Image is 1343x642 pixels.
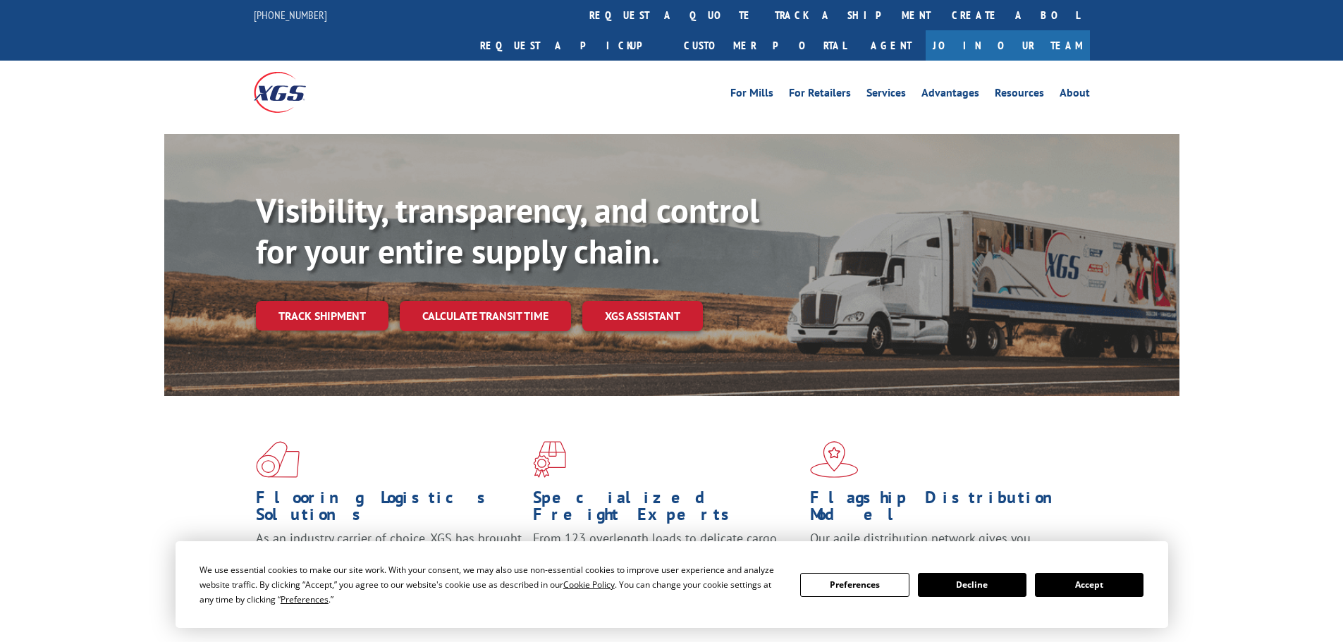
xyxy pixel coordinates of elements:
[810,441,859,478] img: xgs-icon-flagship-distribution-model-red
[921,87,979,103] a: Advantages
[256,489,522,530] h1: Flooring Logistics Solutions
[256,301,388,331] a: Track shipment
[281,593,329,605] span: Preferences
[995,87,1044,103] a: Resources
[1060,87,1090,103] a: About
[176,541,1168,628] div: Cookie Consent Prompt
[582,301,703,331] a: XGS ASSISTANT
[563,579,615,591] span: Cookie Policy
[857,30,926,61] a: Agent
[866,87,906,103] a: Services
[254,8,327,22] a: [PHONE_NUMBER]
[730,87,773,103] a: For Mills
[256,188,759,273] b: Visibility, transparency, and control for your entire supply chain.
[926,30,1090,61] a: Join Our Team
[533,441,566,478] img: xgs-icon-focused-on-flooring-red
[918,573,1026,597] button: Decline
[810,489,1077,530] h1: Flagship Distribution Model
[533,530,799,593] p: From 123 overlength loads to delicate cargo, our experienced staff knows the best way to move you...
[789,87,851,103] a: For Retailers
[256,530,522,580] span: As an industry carrier of choice, XGS has brought innovation and dedication to flooring logistics...
[673,30,857,61] a: Customer Portal
[470,30,673,61] a: Request a pickup
[1035,573,1143,597] button: Accept
[533,489,799,530] h1: Specialized Freight Experts
[256,441,300,478] img: xgs-icon-total-supply-chain-intelligence-red
[810,530,1069,563] span: Our agile distribution network gives you nationwide inventory management on demand.
[400,301,571,331] a: Calculate transit time
[200,562,783,607] div: We use essential cookies to make our site work. With your consent, we may also use non-essential ...
[800,573,909,597] button: Preferences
